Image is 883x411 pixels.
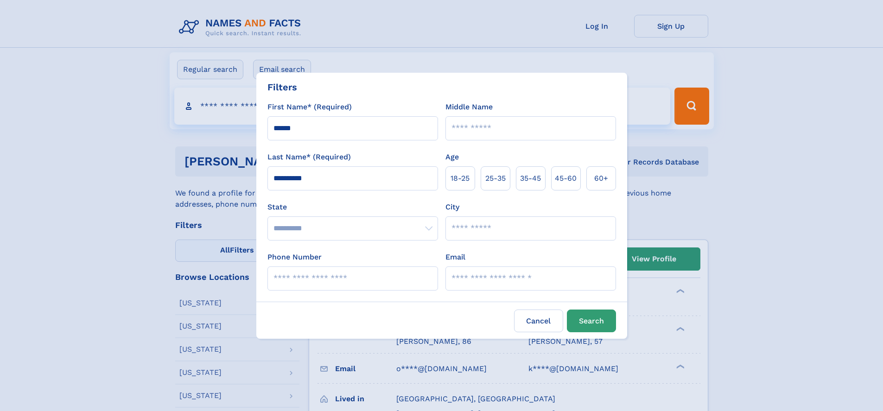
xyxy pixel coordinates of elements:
[445,252,465,263] label: Email
[267,252,322,263] label: Phone Number
[520,173,541,184] span: 35‑45
[445,101,493,113] label: Middle Name
[514,310,563,332] label: Cancel
[445,152,459,163] label: Age
[485,173,506,184] span: 25‑35
[267,101,352,113] label: First Name* (Required)
[267,152,351,163] label: Last Name* (Required)
[445,202,459,213] label: City
[267,80,297,94] div: Filters
[555,173,577,184] span: 45‑60
[451,173,470,184] span: 18‑25
[594,173,608,184] span: 60+
[267,202,438,213] label: State
[567,310,616,332] button: Search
